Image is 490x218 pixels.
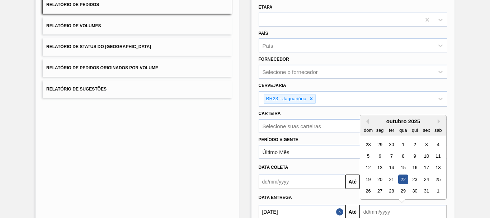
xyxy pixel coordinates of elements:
label: Período Vigente [259,137,298,142]
div: Choose domingo, 26 de outubro de 2025 [363,186,373,196]
button: Previous Month [364,119,369,124]
button: Relatório de Sugestões [43,80,231,98]
div: Choose segunda-feira, 13 de outubro de 2025 [375,163,385,173]
label: País [259,31,268,36]
span: Relatório de Status do [GEOGRAPHIC_DATA] [46,44,151,49]
div: Choose quinta-feira, 2 de outubro de 2025 [410,140,420,149]
button: Até [345,175,360,189]
div: Choose domingo, 19 de outubro de 2025 [363,175,373,184]
div: Choose domingo, 12 de outubro de 2025 [363,163,373,173]
label: Cervejaria [259,83,286,88]
div: Choose terça-feira, 30 de setembro de 2025 [387,140,396,149]
button: Relatório de Volumes [43,17,231,35]
div: Choose quarta-feira, 29 de outubro de 2025 [398,186,408,196]
div: dom [363,125,373,135]
div: outubro 2025 [360,118,446,124]
span: Data entrega [259,195,292,200]
div: month 2025-10 [362,139,444,197]
div: Choose sábado, 1 de novembro de 2025 [433,186,443,196]
div: Choose quarta-feira, 8 de outubro de 2025 [398,151,408,161]
div: Choose quinta-feira, 30 de outubro de 2025 [410,186,420,196]
div: Choose quarta-feira, 22 de outubro de 2025 [398,175,408,184]
div: Choose segunda-feira, 29 de setembro de 2025 [375,140,385,149]
div: Choose domingo, 5 de outubro de 2025 [363,151,373,161]
div: qui [410,125,420,135]
div: País [263,43,273,49]
div: Choose segunda-feira, 6 de outubro de 2025 [375,151,385,161]
div: Choose quarta-feira, 15 de outubro de 2025 [398,163,408,173]
button: Relatório de Status do [GEOGRAPHIC_DATA] [43,38,231,56]
label: Carteira [259,111,281,116]
div: Choose terça-feira, 28 de outubro de 2025 [387,186,396,196]
div: Selecione suas carteiras [263,123,321,129]
div: qua [398,125,408,135]
div: Choose sábado, 18 de outubro de 2025 [433,163,443,173]
div: Choose sexta-feira, 24 de outubro de 2025 [421,175,431,184]
div: Choose quarta-feira, 1 de outubro de 2025 [398,140,408,149]
div: Choose terça-feira, 7 de outubro de 2025 [387,151,396,161]
div: Selecione o fornecedor [263,69,318,75]
div: Choose sexta-feira, 10 de outubro de 2025 [421,151,431,161]
div: BR23 - Jaguariúna [264,94,308,103]
div: Choose segunda-feira, 20 de outubro de 2025 [375,175,385,184]
span: Relatório de Pedidos [46,2,99,7]
div: Choose domingo, 28 de setembro de 2025 [363,140,373,149]
span: Data coleta [259,165,288,170]
span: Relatório de Pedidos Originados por Volume [46,65,158,70]
div: sab [433,125,443,135]
div: Choose sexta-feira, 31 de outubro de 2025 [421,186,431,196]
div: Choose segunda-feira, 27 de outubro de 2025 [375,186,385,196]
div: Choose sábado, 11 de outubro de 2025 [433,151,443,161]
div: seg [375,125,385,135]
div: Choose quinta-feira, 16 de outubro de 2025 [410,163,420,173]
div: ter [387,125,396,135]
button: Next Month [438,119,443,124]
div: Último Mês [263,149,289,155]
button: Relatório de Pedidos Originados por Volume [43,59,231,77]
label: Fornecedor [259,57,289,62]
div: Choose quinta-feira, 9 de outubro de 2025 [410,151,420,161]
span: Relatório de Volumes [46,23,101,28]
div: Choose quinta-feira, 23 de outubro de 2025 [410,175,420,184]
label: Etapa [259,5,273,10]
div: sex [421,125,431,135]
div: Choose sexta-feira, 3 de outubro de 2025 [421,140,431,149]
div: Choose sexta-feira, 17 de outubro de 2025 [421,163,431,173]
div: Choose terça-feira, 14 de outubro de 2025 [387,163,396,173]
div: Choose terça-feira, 21 de outubro de 2025 [387,175,396,184]
span: Relatório de Sugestões [46,87,107,92]
div: Choose sábado, 4 de outubro de 2025 [433,140,443,149]
div: Choose sábado, 25 de outubro de 2025 [433,175,443,184]
input: dd/mm/yyyy [259,175,345,189]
